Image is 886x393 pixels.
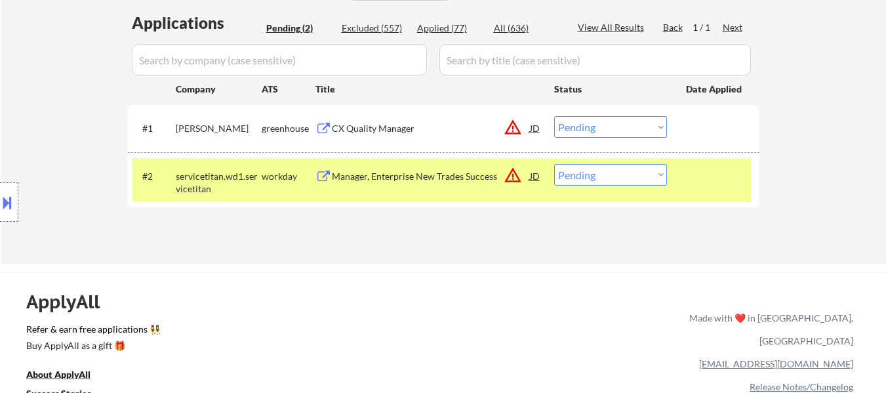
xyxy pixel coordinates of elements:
div: Applied (77) [417,22,483,35]
input: Search by company (case sensitive) [132,44,427,75]
div: Buy ApplyAll as a gift 🎁 [26,341,157,350]
a: Buy ApplyAll as a gift 🎁 [26,339,157,355]
a: Refer & earn free applications 👯‍♀️ [26,325,415,339]
a: Release Notes/Changelog [750,381,853,392]
div: Pending (2) [266,22,332,35]
div: View All Results [578,21,648,34]
div: All (636) [494,22,559,35]
div: ATS [262,83,315,96]
div: Next [723,21,744,34]
button: warning_amber [504,166,522,184]
a: [EMAIL_ADDRESS][DOMAIN_NAME] [699,358,853,369]
div: CX Quality Manager [332,122,530,135]
div: JD [529,164,542,188]
div: Back [663,21,684,34]
div: Manager, Enterprise New Trades Success [332,170,530,183]
div: Made with ❤️ in [GEOGRAPHIC_DATA], [GEOGRAPHIC_DATA] [684,306,853,352]
u: About ApplyAll [26,369,91,380]
input: Search by title (case sensitive) [439,44,751,75]
div: JD [529,116,542,140]
a: About ApplyAll [26,367,109,384]
div: Status [554,77,667,100]
div: greenhouse [262,122,315,135]
button: warning_amber [504,118,522,136]
div: workday [262,170,315,183]
div: Title [315,83,542,96]
div: Excluded (557) [342,22,407,35]
div: Date Applied [686,83,744,96]
div: Applications [132,15,262,31]
div: 1 / 1 [693,21,723,34]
